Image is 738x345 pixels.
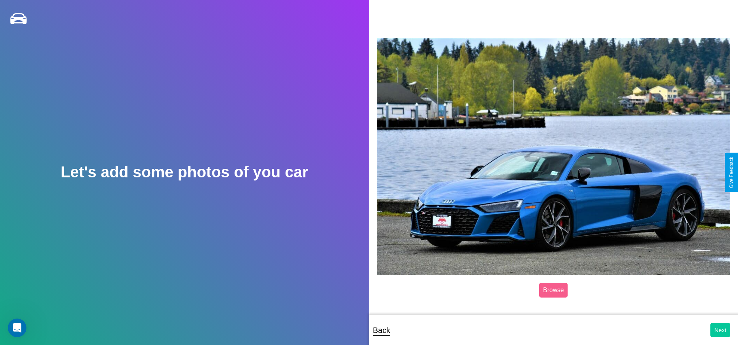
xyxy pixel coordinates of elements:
h2: Let's add some photos of you car [61,163,308,181]
img: posted [377,38,731,275]
button: Next [710,323,730,337]
label: Browse [539,283,568,298]
p: Back [373,323,390,337]
iframe: Intercom live chat [8,319,26,337]
div: Give Feedback [729,157,734,188]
